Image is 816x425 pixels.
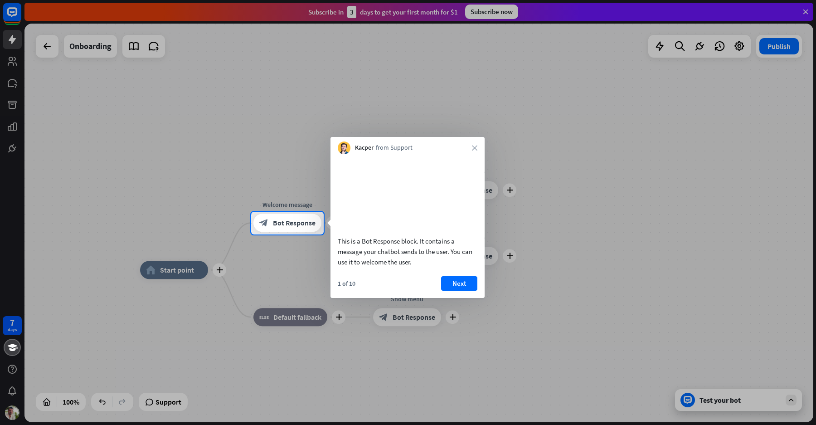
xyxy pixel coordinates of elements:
span: Bot Response [273,219,316,228]
div: 1 of 10 [338,279,355,288]
span: Kacper [355,143,374,152]
i: close [472,145,477,151]
i: block_bot_response [259,219,268,228]
button: Open LiveChat chat widget [7,4,34,31]
span: from Support [376,143,413,152]
div: This is a Bot Response block. It contains a message your chatbot sends to the user. You can use i... [338,236,477,267]
button: Next [441,276,477,291]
